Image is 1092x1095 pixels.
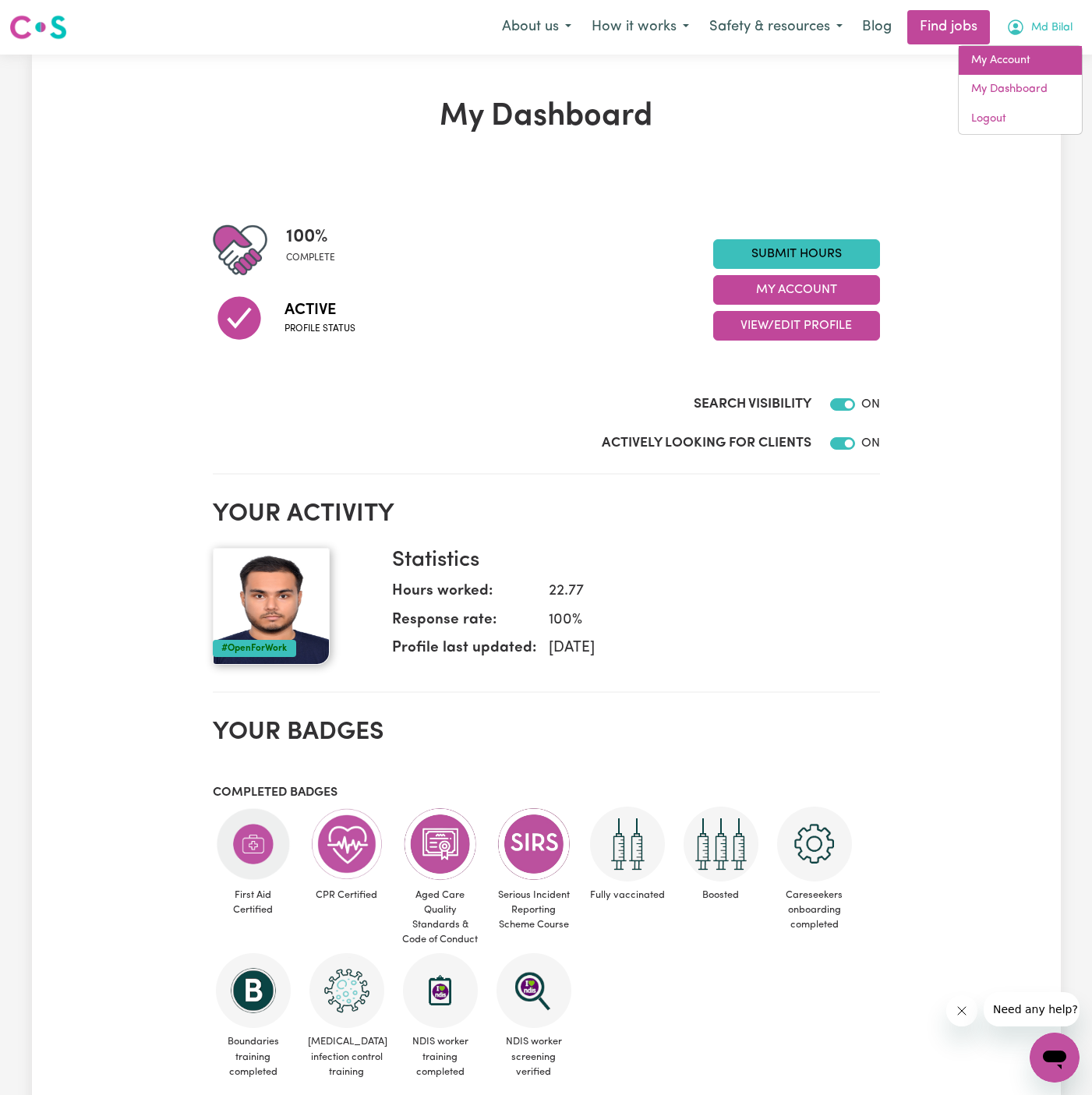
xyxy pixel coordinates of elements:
[9,9,67,45] a: Careseekers logo
[694,394,811,415] label: Search Visibility
[493,881,574,939] span: Serious Incident Reporting Scheme Course
[861,437,880,450] span: ON
[213,1028,294,1086] span: Boundaries training completed
[392,581,536,609] dt: Hours worked:
[493,1028,574,1086] span: NDIS worker screening verified
[403,807,478,881] img: CS Academy: Aged Care Quality Standards & Code of Conduct course completed
[680,881,762,909] span: Boosted
[996,11,1083,44] button: My Account
[774,881,855,939] span: Careseekers onboarding completed
[400,881,481,954] span: Aged Care Quality Standards & Code of Conduct
[309,807,384,881] img: Care and support worker has completed CPR Certification
[286,223,335,251] span: 100 %
[284,322,355,336] span: Profile status
[958,45,1083,135] div: My Account
[403,953,478,1028] img: CS Academy: Introduction to NDIS Worker Training course completed
[213,500,880,529] h2: Your activity
[1030,1033,1080,1083] iframe: Button to launch messaging window
[536,609,868,632] dd: 100 %
[392,609,536,638] dt: Response rate:
[213,881,294,924] span: First Aid Certified
[213,548,330,665] img: Your profile picture
[984,992,1080,1026] iframe: Message from company
[309,953,384,1028] img: CS Academy: COVID-19 Infection Control Training course completed
[213,786,880,800] h3: Completed badges
[699,11,853,44] button: Safety & resources
[959,46,1082,76] a: My Account
[497,953,571,1028] img: NDIS Worker Screening Verified
[959,104,1082,134] a: Logout
[777,807,852,881] img: CS Academy: Careseekers Onboarding course completed
[213,98,880,136] h1: My Dashboard
[587,881,668,909] span: Fully vaccinated
[713,239,880,269] a: Submit Hours
[213,640,296,657] div: #OpenForWork
[1031,19,1073,37] span: Md Bilal
[713,275,880,305] button: My Account
[400,1028,481,1086] span: NDIS worker training completed
[590,807,665,881] img: Care and support worker has received 2 doses of COVID-19 vaccine
[216,807,291,881] img: Care and support worker has completed First Aid Certification
[713,311,880,341] button: View/Edit Profile
[581,11,699,44] button: How it works
[853,10,901,44] a: Blog
[536,581,868,603] dd: 22.77
[907,10,990,44] a: Find jobs
[536,638,868,660] dd: [DATE]
[216,953,291,1028] img: CS Academy: Boundaries in care and support work course completed
[9,13,67,41] img: Careseekers logo
[286,251,335,265] span: complete
[861,398,880,411] span: ON
[946,995,977,1026] iframe: Close message
[392,638,536,666] dt: Profile last updated:
[213,718,880,747] h2: Your badges
[306,1028,387,1086] span: [MEDICAL_DATA] infection control training
[392,548,868,574] h3: Statistics
[684,807,758,881] img: Care and support worker has received booster dose of COVID-19 vaccination
[284,298,355,322] span: Active
[602,433,811,454] label: Actively Looking for Clients
[286,223,348,277] div: Profile completeness: 100%
[306,881,387,909] span: CPR Certified
[492,11,581,44] button: About us
[959,75,1082,104] a: My Dashboard
[497,807,571,881] img: CS Academy: Serious Incident Reporting Scheme course completed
